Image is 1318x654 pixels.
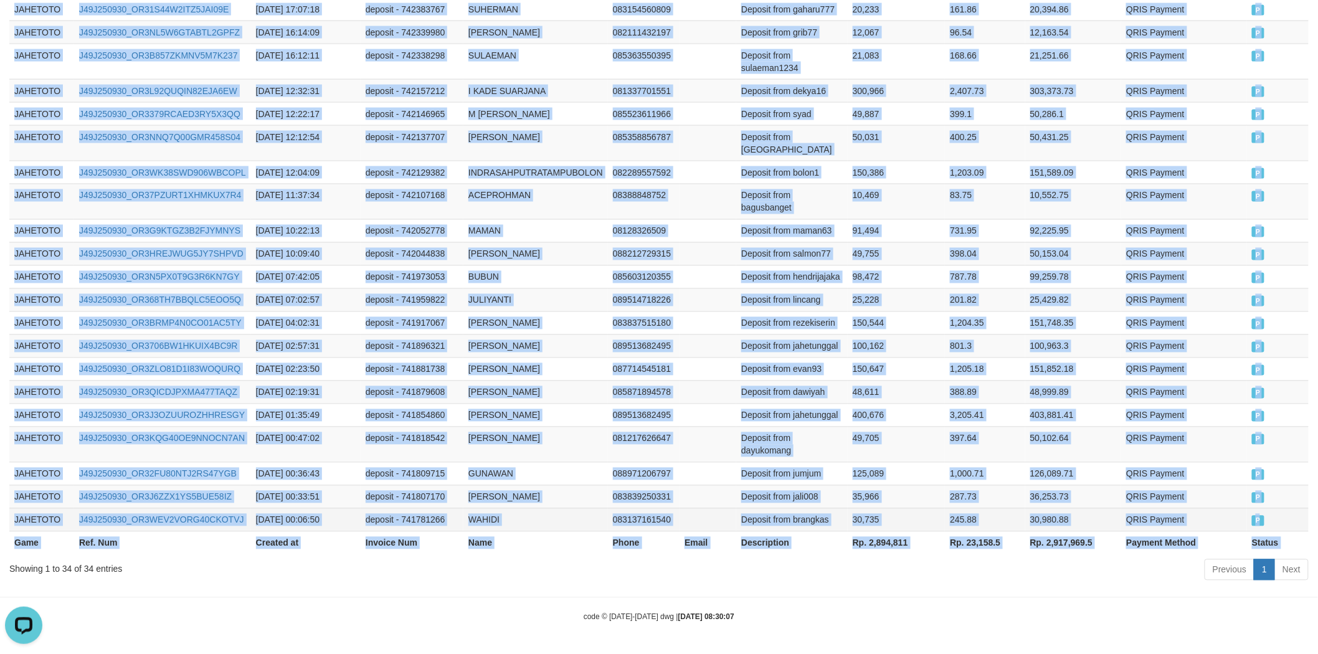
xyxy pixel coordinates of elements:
[463,485,608,508] td: [PERSON_NAME]
[361,219,463,242] td: deposit - 742052778
[1252,365,1264,376] span: PAID
[361,404,463,427] td: deposit - 741854860
[1252,388,1264,399] span: PAID
[1252,250,1264,260] span: PAID
[1252,5,1264,16] span: PAID
[9,265,74,288] td: JAHETOTO
[1121,219,1247,242] td: QRIS Payment
[79,492,232,502] a: J49J250930_OR3J6ZZX1YS5BUE58IZ
[361,462,463,485] td: deposit - 741809715
[608,508,680,531] td: 083137161540
[361,531,463,554] th: Invoice Num
[1121,531,1247,554] th: Payment Method
[79,132,240,142] a: J49J250930_OR3NNQ7Q00GMR458S04
[945,311,1025,334] td: 1,204.35
[9,381,74,404] td: JAHETOTO
[463,44,608,79] td: SULAEMAN
[79,27,240,37] a: J49J250930_OR3NL5W6GTABTL2GPFZ
[9,358,74,381] td: JAHETOTO
[608,242,680,265] td: 088212729315
[945,427,1025,462] td: 397.64
[608,265,680,288] td: 085603120355
[361,44,463,79] td: deposit - 742338298
[608,311,680,334] td: 083837515180
[361,161,463,184] td: deposit - 742129382
[848,404,946,427] td: 400,676
[251,311,361,334] td: [DATE] 04:02:31
[79,272,240,282] a: J49J250930_OR3N5PX0T9G3R6KN7GY
[463,219,608,242] td: MAMAN
[5,5,42,42] button: Open LiveChat chat widget
[736,404,848,427] td: Deposit from jahetunggal
[945,485,1025,508] td: 287.73
[361,125,463,161] td: deposit - 742137707
[9,334,74,358] td: JAHETOTO
[1252,319,1264,329] span: PAID
[1252,296,1264,306] span: PAID
[79,50,238,60] a: J49J250930_OR3B857ZKMNV5M7K237
[736,531,848,554] th: Description
[251,184,361,219] td: [DATE] 11:37:34
[848,288,946,311] td: 25,228
[1121,79,1247,102] td: QRIS Payment
[9,427,74,462] td: JAHETOTO
[736,334,848,358] td: Deposit from jahetunggal
[74,531,251,554] th: Ref. Num
[736,219,848,242] td: Deposit from maman63
[79,191,241,201] a: J49J250930_OR37PZURT1XHMKUX7R4
[680,531,736,554] th: Email
[1254,559,1275,581] a: 1
[79,86,237,96] a: J49J250930_OR3L92QUQIN82EJA6EW
[1025,288,1122,311] td: 25,429.82
[1025,508,1122,531] td: 30,980.88
[463,462,608,485] td: GUNAWAN
[79,469,237,479] a: J49J250930_OR32FU80NTJ2RS47YGB
[736,311,848,334] td: Deposit from rezekiserin
[945,265,1025,288] td: 787.78
[608,184,680,219] td: 08388848752
[848,125,946,161] td: 50,031
[463,358,608,381] td: [PERSON_NAME]
[1252,411,1264,422] span: PAID
[848,184,946,219] td: 10,469
[251,334,361,358] td: [DATE] 02:57:31
[79,318,242,328] a: J49J250930_OR3BRMP4N0CO01AC5TY
[251,79,361,102] td: [DATE] 12:32:31
[848,21,946,44] td: 12,067
[251,381,361,404] td: [DATE] 02:19:31
[608,404,680,427] td: 089513682495
[361,79,463,102] td: deposit - 742157212
[463,334,608,358] td: [PERSON_NAME]
[79,109,240,119] a: J49J250930_OR3379RCAED3RY5X3QQ
[608,485,680,508] td: 083839250331
[608,381,680,404] td: 085871894578
[736,358,848,381] td: Deposit from evan93
[463,161,608,184] td: INDRASAHPUTRATAMPUBOLON
[1247,531,1309,554] th: Status
[945,44,1025,79] td: 168.66
[251,265,361,288] td: [DATE] 07:42:05
[945,219,1025,242] td: 731.95
[1252,273,1264,283] span: PAID
[945,288,1025,311] td: 201.82
[1025,334,1122,358] td: 100,963.3
[1121,334,1247,358] td: QRIS Payment
[736,102,848,125] td: Deposit from syad
[1121,21,1247,44] td: QRIS Payment
[608,288,680,311] td: 089514718226
[9,311,74,334] td: JAHETOTO
[9,508,74,531] td: JAHETOTO
[1252,28,1264,39] span: PAID
[736,508,848,531] td: Deposit from brangkas
[1252,434,1264,445] span: PAID
[251,125,361,161] td: [DATE] 12:12:54
[9,485,74,508] td: JAHETOTO
[79,434,245,443] a: J49J250930_OR3KQG40OE9NNOCN7AN
[1025,531,1122,554] th: Rp. 2,917,969.5
[79,387,237,397] a: J49J250930_OR3QICDJPXMA477TAQZ
[9,21,74,44] td: JAHETOTO
[1025,44,1122,79] td: 21,251.66
[9,531,74,554] th: Game
[1205,559,1254,581] a: Previous
[848,334,946,358] td: 100,162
